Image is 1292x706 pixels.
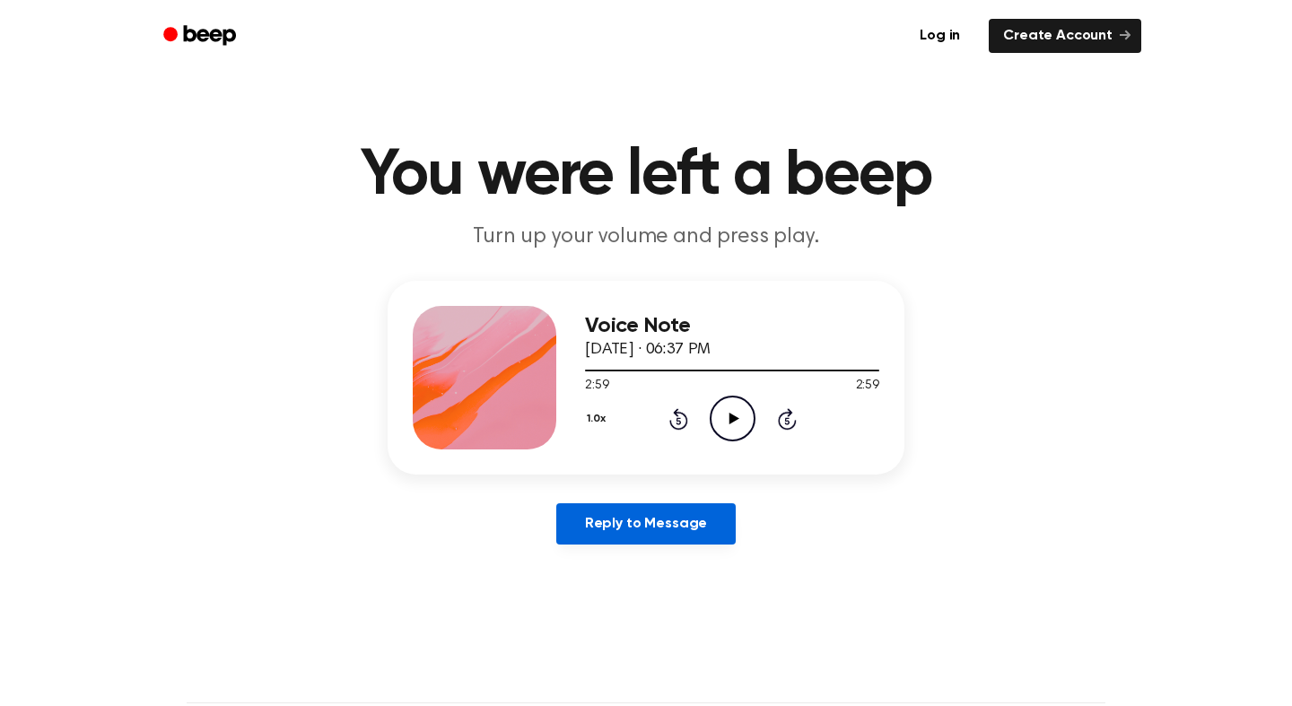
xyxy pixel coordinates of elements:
[856,377,879,396] span: 2:59
[585,404,612,434] button: 1.0x
[989,19,1141,53] a: Create Account
[585,314,879,338] h3: Voice Note
[556,503,736,545] a: Reply to Message
[151,19,252,54] a: Beep
[187,144,1105,208] h1: You were left a beep
[585,377,608,396] span: 2:59
[301,222,991,252] p: Turn up your volume and press play.
[902,15,978,57] a: Log in
[585,342,711,358] span: [DATE] · 06:37 PM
